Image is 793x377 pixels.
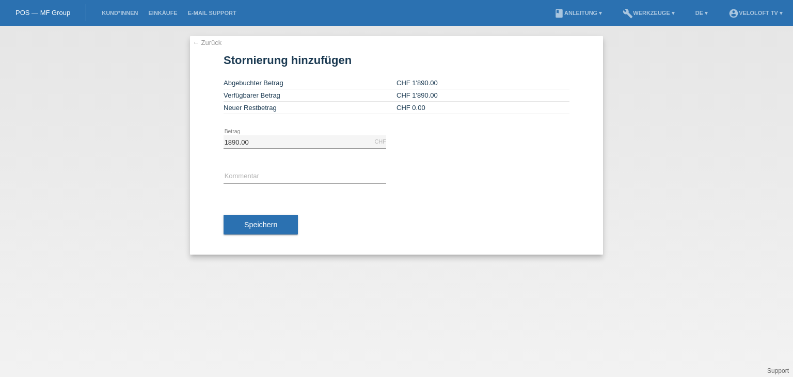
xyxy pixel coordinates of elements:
i: build [623,8,633,19]
a: Kund*innen [97,10,143,16]
td: Verfügbarer Betrag [224,89,396,102]
a: DE ▾ [690,10,713,16]
a: POS — MF Group [15,9,70,17]
a: bookAnleitung ▾ [549,10,607,16]
span: CHF 1'890.00 [396,79,438,87]
i: account_circle [728,8,739,19]
a: Einkäufe [143,10,182,16]
a: ← Zurück [193,39,221,46]
i: book [554,8,564,19]
a: account_circleVeloLoft TV ▾ [723,10,788,16]
h1: Stornierung hinzufügen [224,54,569,67]
div: CHF [374,138,386,145]
td: Neuer Restbetrag [224,102,396,114]
a: Support [767,367,789,374]
button: Speichern [224,215,298,234]
span: CHF 1'890.00 [396,91,438,99]
a: buildWerkzeuge ▾ [617,10,680,16]
span: CHF 0.00 [396,104,425,112]
a: E-Mail Support [183,10,242,16]
td: Abgebuchter Betrag [224,77,396,89]
span: Speichern [244,221,277,229]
